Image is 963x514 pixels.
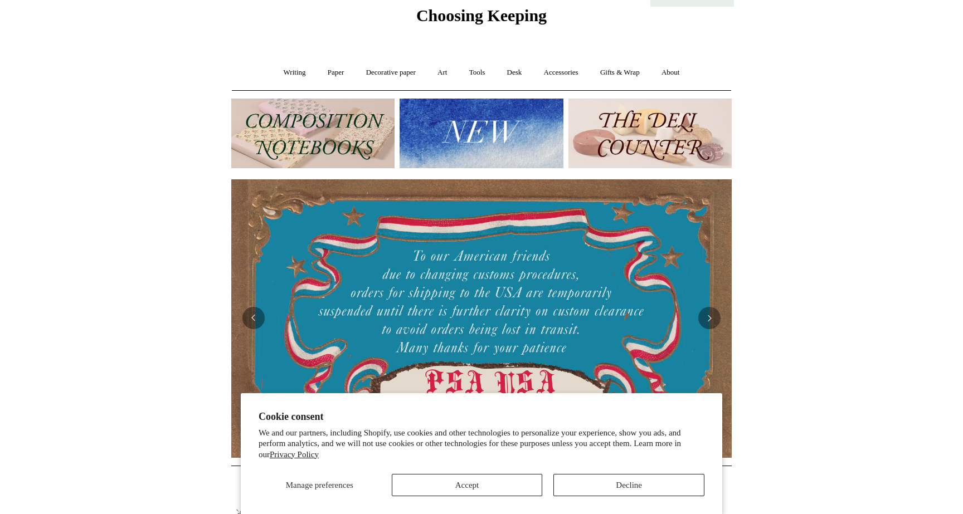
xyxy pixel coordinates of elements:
[534,58,588,87] a: Accessories
[231,99,395,168] img: 202302 Composition ledgers.jpg__PID:69722ee6-fa44-49dd-a067-31375e5d54ec
[270,450,319,459] a: Privacy Policy
[242,307,265,329] button: Previous
[590,58,650,87] a: Gifts & Wrap
[392,474,543,496] button: Accept
[259,428,704,461] p: We and our partners, including Shopify, use cookies and other technologies to personalize your ex...
[356,58,426,87] a: Decorative paper
[274,58,316,87] a: Writing
[286,481,353,489] span: Manage preferences
[553,474,704,496] button: Decline
[568,99,732,168] img: The Deli Counter
[318,58,354,87] a: Paper
[259,474,381,496] button: Manage preferences
[651,58,690,87] a: About
[497,58,532,87] a: Desk
[416,15,547,23] a: Choosing Keeping
[427,58,457,87] a: Art
[231,179,732,458] img: USA PSA .jpg__PID:33428022-6587-48b7-8b57-d7eefc91f15a
[459,58,495,87] a: Tools
[400,99,563,168] img: New.jpg__PID:f73bdf93-380a-4a35-bcfe-7823039498e1
[416,6,547,25] span: Choosing Keeping
[259,411,704,423] h2: Cookie consent
[698,307,721,329] button: Next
